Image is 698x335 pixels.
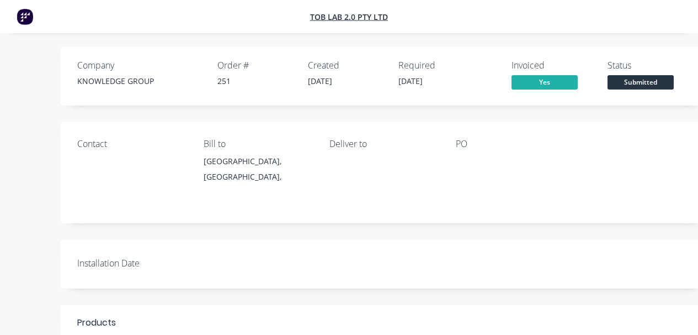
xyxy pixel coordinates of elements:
div: [GEOGRAPHIC_DATA], [GEOGRAPHIC_DATA], [204,154,312,189]
label: Installation Date [77,257,215,270]
div: Required [398,60,476,71]
div: [GEOGRAPHIC_DATA], [GEOGRAPHIC_DATA], [204,154,312,185]
span: Submitted [608,75,674,89]
div: Order # [217,60,295,71]
div: Status [608,60,690,71]
div: Contact [77,139,186,149]
span: [DATE] [308,76,332,86]
div: Bill to [204,139,312,149]
div: KNOWLEDGE GROUP [77,75,204,87]
a: Tob Lab 2.0 PTY LTD [310,12,388,22]
div: Invoiced [511,60,594,71]
div: 251 [217,75,295,87]
img: Factory [17,8,33,25]
div: PO [456,139,564,149]
div: Products [77,316,116,329]
div: Created [308,60,385,71]
div: Deliver to [329,139,438,149]
span: [DATE] [398,76,423,86]
div: Company [77,60,204,71]
span: Yes [511,75,578,89]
